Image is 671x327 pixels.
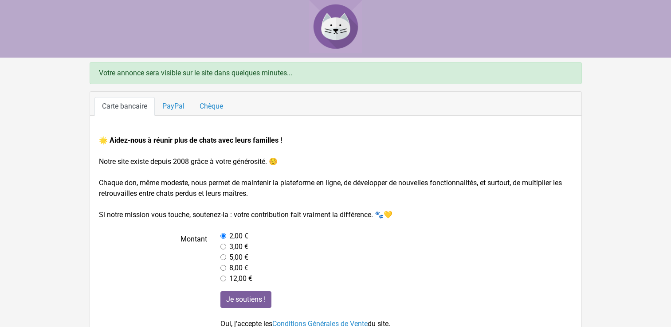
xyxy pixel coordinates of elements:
[220,291,271,308] input: Je soutiens !
[229,252,248,263] label: 5,00 €
[229,273,252,284] label: 12,00 €
[229,231,248,241] label: 2,00 €
[155,97,192,116] a: PayPal
[94,97,155,116] a: Carte bancaire
[192,97,231,116] a: Chèque
[92,231,214,284] label: Montant
[99,136,282,144] strong: 🌟 Aidez-nous à réunir plus de chats avec leurs familles !
[229,241,248,252] label: 3,00 €
[90,62,582,84] div: Votre annonce sera visible sur le site dans quelques minutes...
[229,263,248,273] label: 8,00 €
